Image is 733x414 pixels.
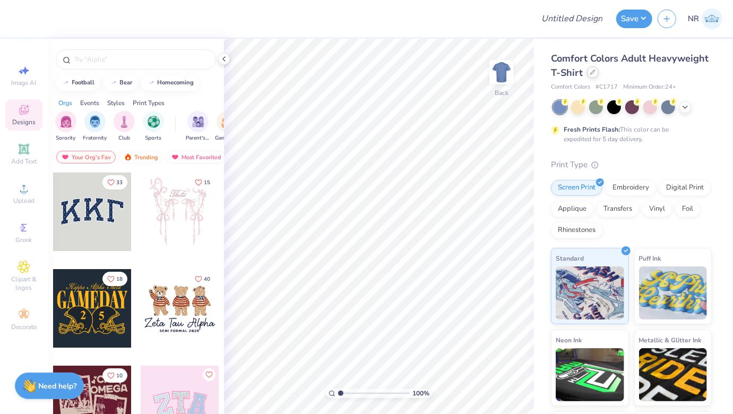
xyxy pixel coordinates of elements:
div: Screen Print [551,180,602,196]
strong: Fresh Prints Flash: [564,125,620,134]
button: filter button [215,111,239,142]
span: Upload [13,196,35,205]
div: filter for Sports [143,111,164,142]
span: NR [688,13,699,25]
span: Image AI [12,79,37,87]
span: 10 [116,373,123,378]
img: Nikki Rose [702,8,722,29]
span: 40 [204,277,210,282]
button: Like [102,272,127,286]
div: Print Types [133,98,165,108]
span: Metallic & Glitter Ink [639,334,702,346]
img: most_fav.gif [171,153,179,161]
img: Fraternity Image [89,116,101,128]
img: Back [491,62,512,83]
button: bear [104,75,137,91]
img: trending.gif [124,153,132,161]
button: Like [102,175,127,189]
div: filter for Fraternity [83,111,107,142]
span: Fraternity [83,134,107,142]
div: Your Org's Fav [56,151,116,163]
img: Game Day Image [221,116,234,128]
span: 15 [204,180,210,185]
span: Standard [556,253,584,264]
div: Transfers [597,201,639,217]
div: football [72,80,95,85]
button: Like [102,368,127,383]
button: Like [190,272,215,286]
div: filter for Parent's Weekend [186,111,210,142]
span: 33 [116,180,123,185]
button: homecoming [141,75,199,91]
img: Puff Ink [639,266,708,320]
div: Embroidery [606,180,656,196]
div: Events [80,98,99,108]
div: Styles [107,98,125,108]
img: Metallic & Glitter Ink [639,348,708,401]
span: 100 % [412,389,429,398]
button: filter button [83,111,107,142]
span: Sports [145,134,162,142]
img: Sports Image [148,116,160,128]
div: filter for Sorority [55,111,76,142]
span: Comfort Colors Adult Heavyweight T-Shirt [551,52,709,79]
div: bear [120,80,133,85]
img: trend_line.gif [147,80,156,86]
div: Foil [675,201,700,217]
img: Standard [556,266,624,320]
span: Clipart & logos [5,275,42,292]
div: Vinyl [642,201,672,217]
input: Untitled Design [533,8,611,29]
button: Like [203,368,215,381]
span: Sorority [56,134,76,142]
a: NR [688,8,722,29]
span: Neon Ink [556,334,582,346]
div: filter for Game Day [215,111,239,142]
div: Applique [551,201,593,217]
div: Trending [119,151,163,163]
span: 18 [116,277,123,282]
span: Add Text [11,157,37,166]
button: filter button [143,111,164,142]
input: Try "Alpha" [73,54,209,65]
div: homecoming [158,80,194,85]
img: Sorority Image [60,116,72,128]
div: This color can be expedited for 5 day delivery. [564,125,694,144]
span: Puff Ink [639,253,661,264]
button: filter button [186,111,210,142]
div: Back [495,88,508,98]
img: trend_line.gif [62,80,70,86]
div: Print Type [551,159,712,171]
span: Minimum Order: 24 + [623,83,676,92]
span: Greek [16,236,32,244]
img: Parent's Weekend Image [192,116,204,128]
span: Parent's Weekend [186,134,210,142]
div: Digital Print [659,180,711,196]
button: football [56,75,100,91]
button: Like [190,175,215,189]
span: Comfort Colors [551,83,590,92]
span: # C1717 [596,83,618,92]
img: trend_line.gif [109,80,118,86]
div: Rhinestones [551,222,602,238]
div: filter for Club [114,111,135,142]
span: Designs [12,118,36,126]
img: most_fav.gif [61,153,70,161]
button: filter button [114,111,135,142]
button: Save [616,10,652,28]
div: Most Favorited [166,151,226,163]
button: filter button [55,111,76,142]
span: Club [118,134,130,142]
img: Neon Ink [556,348,624,401]
strong: Need help? [39,381,77,391]
span: Game Day [215,134,239,142]
img: Club Image [118,116,130,128]
span: Decorate [11,323,37,331]
div: Orgs [58,98,72,108]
